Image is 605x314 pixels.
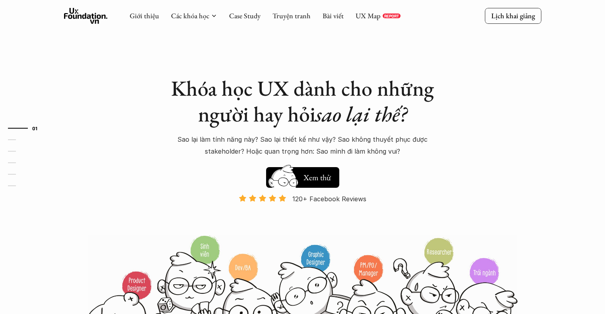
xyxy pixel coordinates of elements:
p: Lịch khai giảng [491,11,535,20]
p: 120+ Facebook Reviews [292,193,366,205]
p: REPORT [384,13,399,18]
a: REPORT [383,13,401,18]
h5: Xem thử [303,172,331,183]
a: Lịch khai giảng [485,8,541,23]
a: Truyện tranh [272,11,311,20]
a: Giới thiệu [130,11,159,20]
a: 120+ Facebook Reviews [232,194,374,234]
a: Case Study [229,11,261,20]
em: sao lại thế? [315,100,407,128]
p: Sao lại làm tính năng này? Sao lại thiết kế như vậy? Sao không thuyết phục được stakeholder? Hoặc... [167,133,438,158]
a: Xem thử [266,163,339,188]
a: 01 [8,123,46,133]
a: Bài viết [323,11,344,20]
h1: Khóa học UX dành cho những người hay hỏi [163,75,442,127]
a: Các khóa học [171,11,209,20]
strong: 01 [32,125,38,131]
a: UX Map [356,11,381,20]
